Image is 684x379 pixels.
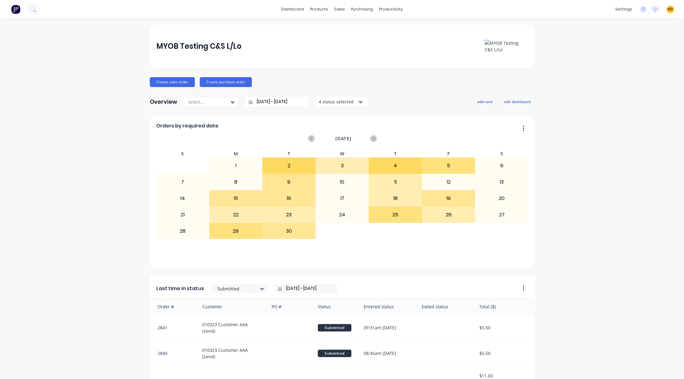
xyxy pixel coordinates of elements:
div: 24 [316,207,369,223]
div: 6 [475,158,528,173]
div: 8 [210,174,262,190]
div: F [422,150,475,157]
span: Orders by required date [156,122,219,130]
div: S [475,150,528,157]
div: $5.50 [473,315,535,340]
div: purchasing [348,5,376,14]
span: KD [668,6,673,12]
div: 26 [422,207,475,223]
div: settings [612,5,635,14]
div: 16 [263,191,315,206]
div: W [316,150,369,157]
div: 2841 [150,315,196,340]
div: 13 [475,174,528,190]
div: 20 [475,191,528,206]
div: 21 [156,207,209,223]
div: 18 [369,191,422,206]
div: 30 [263,223,315,239]
div: 19 [422,191,475,206]
img: Factory [11,5,20,14]
div: 15 [210,191,262,206]
div: 2 [263,158,315,173]
button: Create sales order [150,77,195,87]
span: Submitted [318,350,352,357]
div: Order # [150,298,196,315]
div: 10 [316,174,369,190]
div: 29 [210,223,262,239]
button: Create purchase order [200,77,252,87]
div: 2840 [150,341,196,366]
div: 08:45am [DATE] [358,341,415,366]
div: productivity [376,5,406,14]
div: 17 [316,191,369,206]
div: Customer [196,298,265,315]
span: Submitted [318,324,352,331]
div: $5.50 [473,341,535,366]
div: 4 [369,158,422,173]
input: Filter by date [282,284,335,293]
div: 4 status selected [319,98,358,105]
button: 4 status selected [315,97,368,106]
div: 25 [369,207,422,223]
img: MYOB Testing C&S L/Lo [485,40,528,53]
span: Last time in status [156,285,204,292]
div: T [369,150,422,157]
div: 11 [369,174,422,190]
div: 14 [156,191,209,206]
div: 9 [263,174,315,190]
div: Entered status [358,298,415,315]
div: Total ($) [473,298,535,315]
div: T [262,150,316,157]
div: 23 [263,207,315,223]
div: 3 [316,158,369,173]
div: 27 [475,207,528,223]
div: 7 [156,174,209,190]
div: 5 [422,158,475,173]
div: 1 [210,158,262,173]
div: 28 [156,223,209,239]
button: edit dashboard [500,98,535,106]
button: add card [473,98,496,106]
div: M [209,150,263,157]
div: sales [331,5,348,14]
a: dashboard [278,5,307,14]
div: PO # [265,298,312,315]
div: MYOB Testing C&S L/Lo [156,40,241,52]
div: Exited status [416,298,473,315]
div: 09:31am [DATE] [358,315,415,340]
div: 12 [422,174,475,190]
div: Overview [150,96,177,108]
div: 010323 Customer AAA (Send) [196,341,265,366]
div: products [307,5,331,14]
div: 010323 Customer AAA (Send) [196,315,265,340]
span: [DATE] [335,135,351,142]
div: S [156,150,209,157]
div: 22 [210,207,262,223]
div: Status [312,298,358,315]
